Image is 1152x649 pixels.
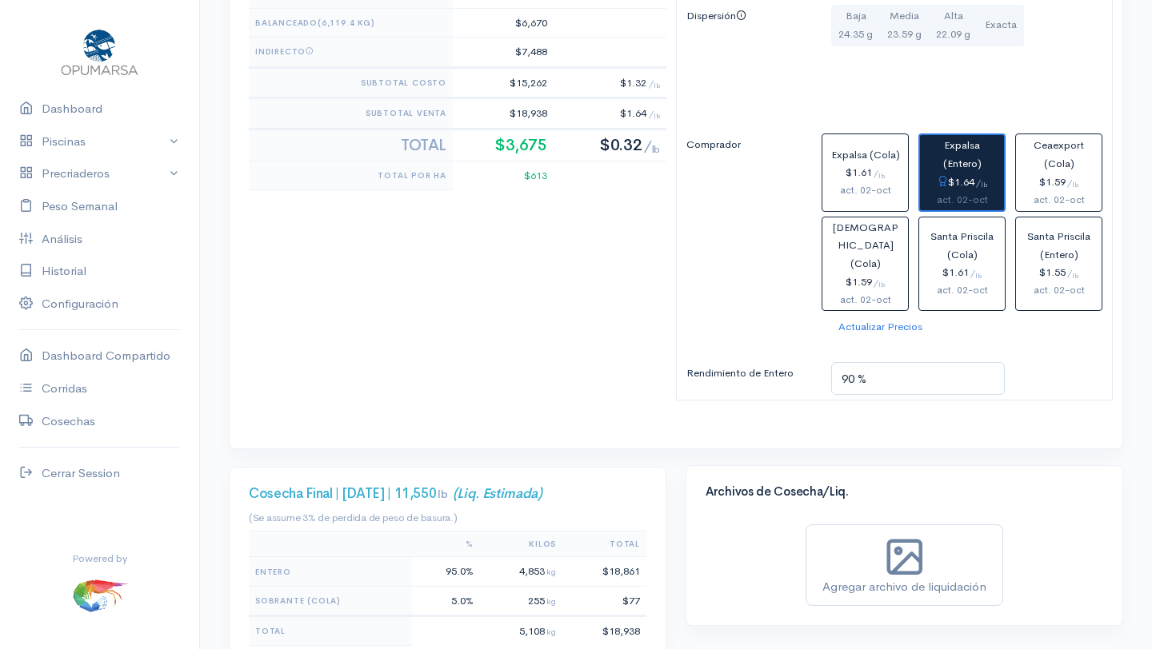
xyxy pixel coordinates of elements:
[453,38,554,68] td: $7,488
[936,27,970,41] small: 22.09 g
[453,485,542,502] em: (Liq. Estimada)
[1022,282,1095,299] div: act. 02-oct
[412,586,480,616] td: 5.0%
[438,487,447,501] span: lb
[978,5,1024,46] button: Exacta
[249,98,453,129] th: Subtotal Venta
[878,172,885,180] sub: lb
[829,164,902,182] div: $1.61
[887,27,922,41] small: 23.59 g
[944,9,963,22] span: Alta
[822,217,909,311] button: [DEMOGRAPHIC_DATA] (Cola)$1.59/lbact. 02-oct
[833,221,898,271] span: [DEMOGRAPHIC_DATA] (Cola)
[249,8,453,38] th: Balanceado
[1022,264,1095,282] div: $1.55
[926,282,998,299] div: act. 02-oct
[1034,138,1084,170] span: Ceaexport (Cola)
[829,182,902,199] div: act. 02-oct
[546,626,556,637] span: kg
[554,67,666,98] td: $1.32
[926,192,998,209] div: act. 02-oct
[981,181,987,189] sub: lb
[1022,192,1095,209] div: act. 02-oct
[822,133,909,211] button: Expalsa (Cola)$1.61/lbact. 02-oct
[929,5,978,46] button: Alta22.09 g
[1067,267,1078,278] span: /
[838,27,873,41] small: 24.35 g
[976,177,987,188] span: /
[562,557,646,587] td: $18,861
[831,5,880,46] button: Baja24.35 g
[649,108,660,119] span: /
[249,161,453,189] th: Total Por Ha
[975,272,982,280] sub: lb
[652,143,660,156] sub: lb
[71,566,129,623] img: ...
[874,277,885,288] span: /
[970,267,982,278] span: /
[1027,229,1090,261] span: Santa Priscila (Entero)
[562,532,646,557] th: Total
[831,148,900,161] span: Expalsa (Cola)
[453,161,554,189] td: $613
[249,586,412,616] th: Sobrante (Cola)
[1067,177,1078,188] span: /
[560,137,660,154] h2: $0.32
[654,112,660,120] sub: lb
[519,564,556,578] span: 4,853
[453,67,554,98] td: $15,262
[878,281,885,289] sub: lb
[554,98,666,129] td: $1.64
[874,167,885,178] span: /
[677,133,822,309] label: Comprador
[318,18,375,28] span: (6,119.4 kg)
[546,566,556,577] span: kg
[1072,272,1078,280] sub: lb
[412,557,480,587] td: 95.0%
[926,264,998,282] div: $1.61
[930,229,994,261] span: Santa Priscila (Cola)
[459,137,547,154] h2: $3,675
[519,624,556,638] span: 5,108
[890,9,919,22] span: Media
[831,316,930,339] button: Actualizar Precios
[249,511,458,524] small: (Se assume 3% de perdida de peso de basura.)
[453,8,554,38] td: $6,670
[255,137,446,154] h2: Total
[249,67,453,98] th: Subtotal Costo
[249,487,646,502] h3: Cosecha Final | [DATE] | 11,550
[829,292,902,309] div: act. 02-oct
[528,594,556,607] span: 255
[649,78,660,89] span: /
[926,173,998,192] div: $1.64
[412,532,480,557] th: %
[943,138,982,170] span: Expalsa (Entero)
[480,532,562,557] th: KILOS
[918,133,1006,211] button: Expalsa (Entero)$1.64/lbact. 02-oct
[1022,173,1095,192] div: $1.59
[562,616,646,646] td: $18,938
[644,137,660,154] span: /
[822,578,986,596] div: Agregar archivo de liquidación
[829,273,902,292] div: $1.59
[249,38,453,68] th: Indirecto
[1015,217,1102,311] button: Santa Priscila (Entero)$1.55/lbact. 02-oct
[1072,181,1078,189] sub: lb
[1015,133,1102,211] button: Ceaexport (Cola)$1.59/lbact. 02-oct
[249,616,412,646] th: Total
[654,82,660,90] sub: lb
[453,98,554,129] td: $18,938
[249,557,412,587] th: Entero
[677,362,822,388] label: Rendimiento de Entero
[846,9,866,22] span: Baja
[918,217,1006,311] button: Santa Priscila (Cola)$1.61/lbact. 02-oct
[985,18,1017,31] span: Exacta
[677,5,822,109] label: Dispersión
[706,485,1103,499] h4: Archivos de Cosecha/Liq.
[58,26,142,77] img: Opumarsa
[546,595,556,607] span: kg
[880,5,929,46] button: Media23.59 g
[562,586,646,616] td: $77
